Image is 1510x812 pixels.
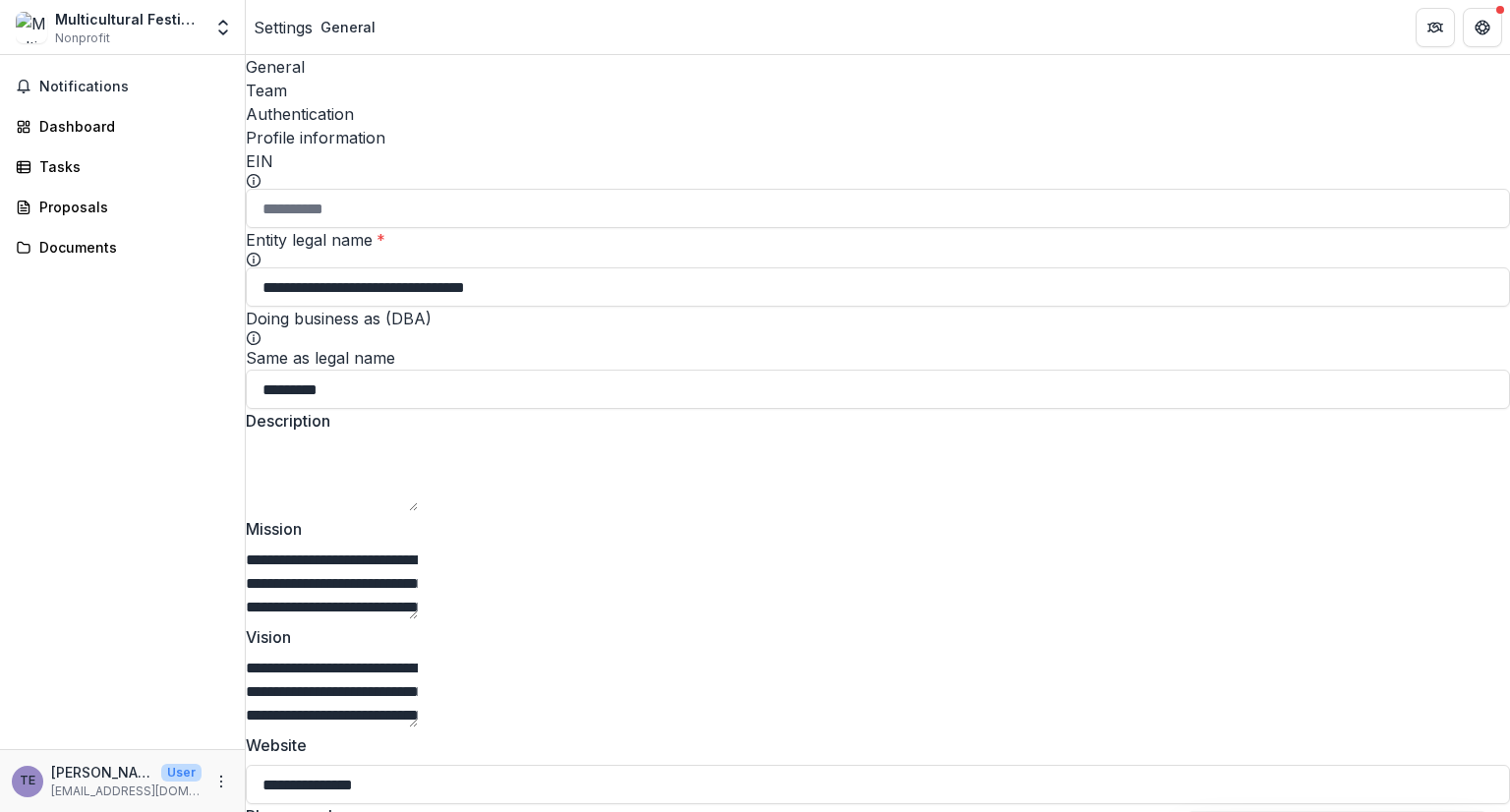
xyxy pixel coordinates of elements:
[246,79,1510,102] a: Team
[246,309,432,328] label: Doing business as (DBA)
[254,16,313,39] a: Settings
[161,764,202,782] p: User
[51,783,202,800] p: [EMAIL_ADDRESS][DOMAIN_NAME]
[39,237,221,258] div: Documents
[246,517,1498,541] label: Mission
[8,231,237,263] a: Documents
[1463,8,1502,47] button: Get Help
[39,197,221,217] div: Proposals
[246,733,1498,757] label: Website
[39,79,229,95] span: Notifications
[246,102,1510,126] a: Authentication
[209,770,233,793] button: More
[320,17,376,37] div: General
[39,116,221,137] div: Dashboard
[20,775,35,787] div: Tamara Eubanks
[1416,8,1455,47] button: Partners
[246,55,1510,79] a: General
[55,29,110,47] span: Nonprofit
[8,150,237,183] a: Tasks
[8,110,237,143] a: Dashboard
[246,346,395,370] span: Same as legal name
[246,151,273,171] label: EIN
[209,8,237,47] button: Open entity switcher
[246,625,1498,649] label: Vision
[8,191,237,223] a: Proposals
[16,12,47,43] img: Multicultural Festival of WV, Inc.
[246,230,385,250] label: Entity legal name
[246,126,1510,149] h2: Profile information
[8,71,237,102] button: Notifications
[55,9,202,29] div: Multicultural Festival of WV, Inc.
[246,409,1498,433] label: Description
[39,156,221,177] div: Tasks
[51,762,153,783] p: [PERSON_NAME]
[254,13,383,41] nav: breadcrumb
